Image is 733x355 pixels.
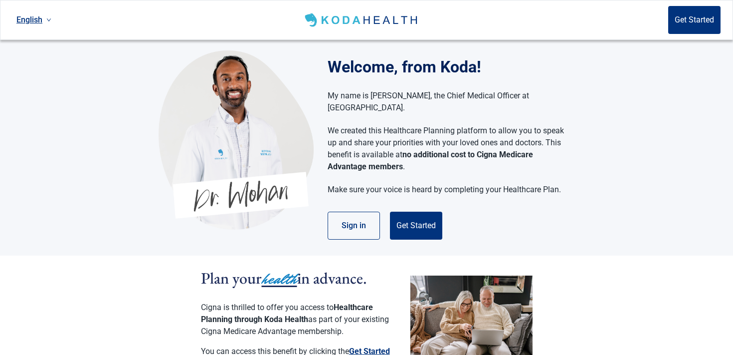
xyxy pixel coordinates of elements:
img: Koda Health [303,12,421,28]
span: health [262,268,297,290]
p: Make sure your voice is heard by completing your Healthcare Plan. [328,184,564,196]
button: Get Started [668,6,721,34]
span: Plan your [201,268,262,289]
span: in advance. [297,268,367,289]
h1: Welcome, from Koda! [328,55,574,79]
span: Cigna is thrilled to offer you access to [201,303,334,312]
button: Get Started [390,212,442,240]
img: Koda Health [159,50,314,230]
a: Current language: English [12,11,55,28]
p: My name is [PERSON_NAME], the Chief Medical Officer at [GEOGRAPHIC_DATA]. [328,90,564,114]
p: We created this Healthcare Planning platform to allow you to speak up and share your priorities w... [328,125,564,173]
strong: no additional cost to Cigna Medicare Advantage members [328,150,533,171]
button: Sign in [328,212,380,240]
span: down [46,17,51,22]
